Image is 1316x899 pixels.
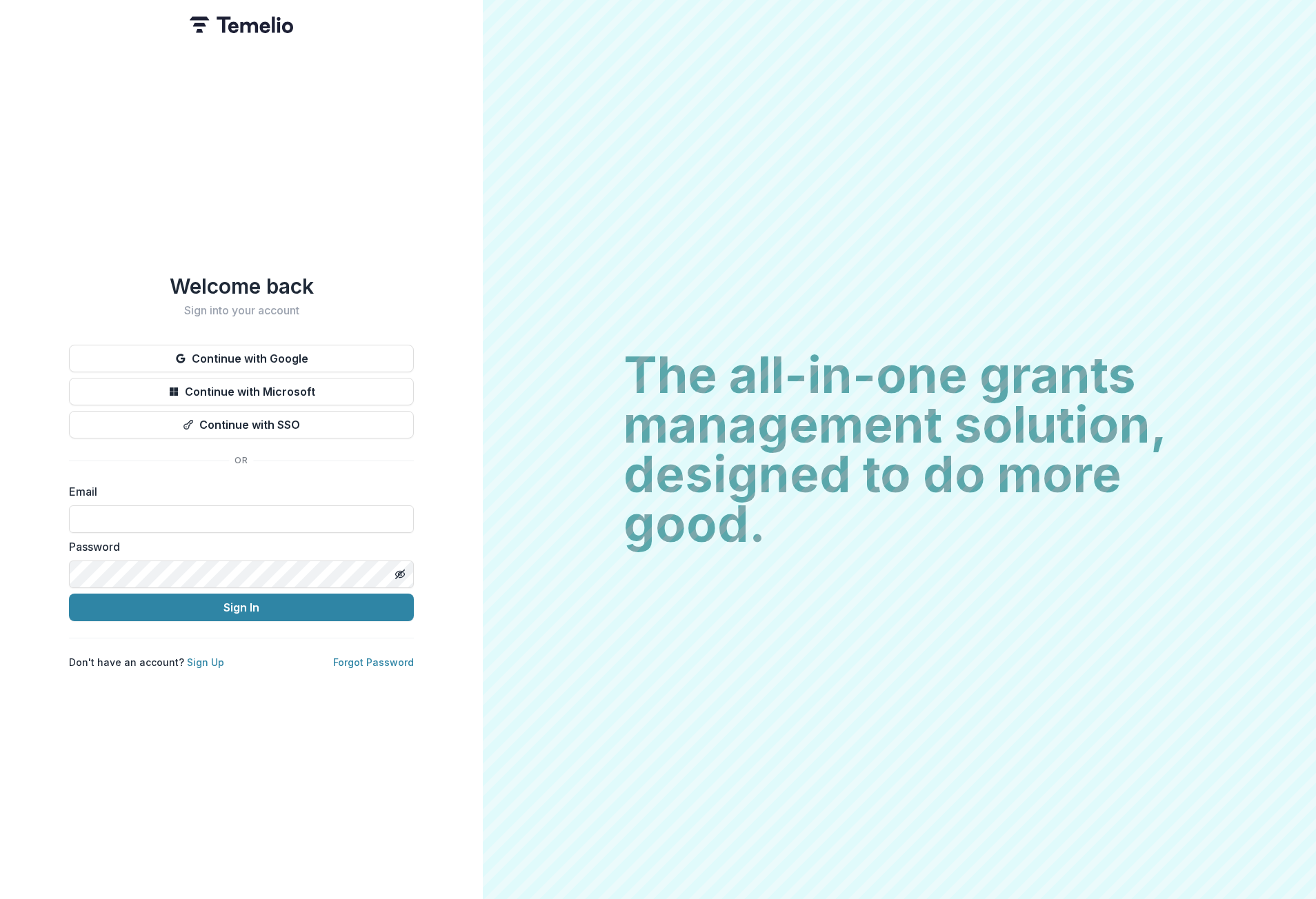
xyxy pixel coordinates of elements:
button: Continue with SSO [69,411,414,438]
label: Email [69,483,406,500]
img: Temelio [190,17,293,33]
button: Toggle password visibility [389,563,411,585]
button: Continue with Microsoft [69,378,414,405]
a: Sign Up [187,656,224,668]
button: Sign In [69,594,414,621]
label: Password [69,538,406,555]
a: Forgot Password [333,656,414,668]
button: Continue with Google [69,345,414,372]
h1: Welcome back [69,274,414,299]
h2: Sign into your account [69,304,414,317]
p: Don't have an account? [69,655,224,669]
